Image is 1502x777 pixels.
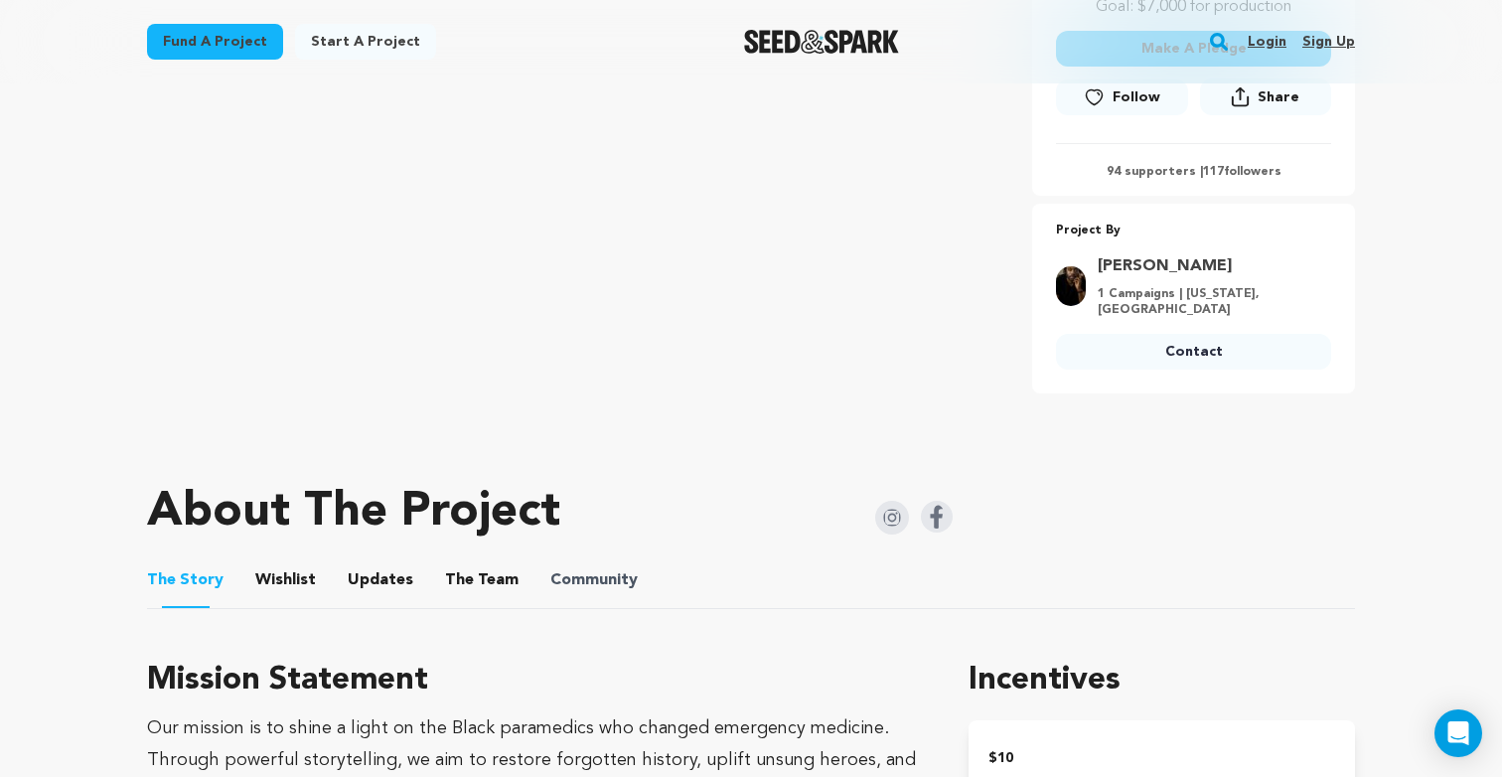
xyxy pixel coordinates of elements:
a: Goto Orlando Suazo profile [1098,254,1319,278]
span: Team [445,568,519,592]
img: affcb885cc6e2527.jpg [1056,266,1086,306]
h1: Incentives [969,657,1355,704]
span: 117 [1203,166,1224,178]
span: The [147,568,176,592]
a: Start a project [295,24,436,60]
a: Contact [1056,334,1331,370]
img: Seed&Spark Instagram Icon [875,501,909,535]
span: Share [1200,78,1331,123]
p: Project By [1056,220,1331,242]
span: Follow [1113,87,1160,107]
h2: $10 [988,744,1335,772]
div: Open Intercom Messenger [1434,709,1482,757]
a: Sign up [1302,26,1355,58]
button: Share [1200,78,1331,115]
img: Seed&Spark Logo Dark Mode [744,30,900,54]
p: 94 supporters | followers [1056,164,1331,180]
img: Seed&Spark Facebook Icon [921,501,953,533]
a: Fund a project [147,24,283,60]
a: Login [1248,26,1286,58]
span: Community [550,568,638,592]
a: Seed&Spark Homepage [744,30,900,54]
h1: About The Project [147,489,560,537]
span: Wishlist [255,568,316,592]
span: Updates [348,568,413,592]
a: Follow [1056,79,1187,115]
h3: Mission Statement [147,657,921,704]
span: Share [1258,87,1299,107]
span: Story [147,568,224,592]
span: The [445,568,474,592]
p: 1 Campaigns | [US_STATE], [GEOGRAPHIC_DATA] [1098,286,1319,318]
